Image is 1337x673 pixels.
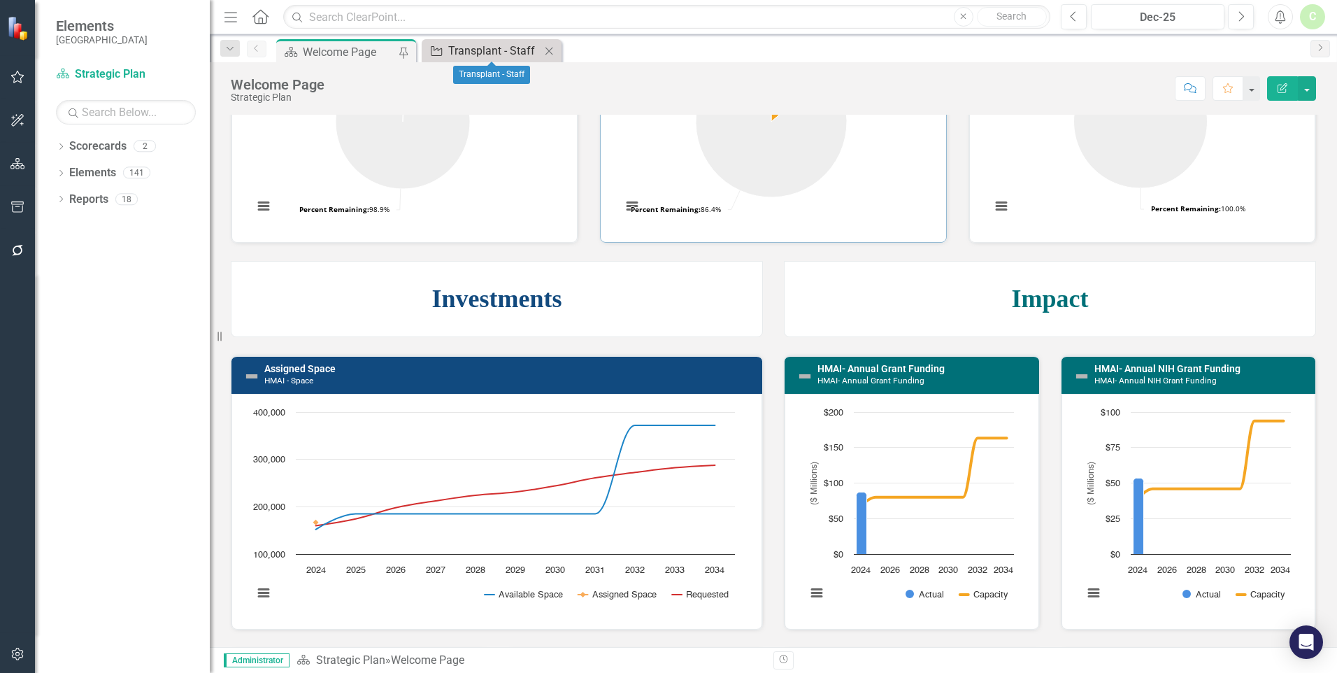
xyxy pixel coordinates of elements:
[1096,9,1220,26] div: Dec-25
[56,17,148,34] span: Elements
[253,409,285,418] text: 400,000
[1186,566,1206,575] text: 2028
[817,376,924,385] small: HMAI- Annual Grant Funding
[115,193,138,205] div: 18
[299,204,369,214] tspan: Percent Remaining:
[880,566,900,575] text: 2026
[432,285,562,313] strong: Investments
[336,55,470,189] path: Percent Remaining, 98.94476805.
[1076,405,1298,615] svg: Interactive chart
[313,520,319,525] g: Assigned Space, line 2 of 3 with 11 data points.
[134,141,156,153] div: 2
[253,503,285,512] text: 200,000
[246,405,742,615] svg: Interactive chart
[817,363,945,374] a: HMAI- Annual Grant Funding
[448,42,541,59] div: Transplant - Staff
[1271,566,1290,575] text: 2034
[631,204,721,214] text: 86.4%
[1101,409,1120,418] text: $100
[283,5,1050,29] input: Search ClearPoint...
[69,139,127,155] a: Scorecards
[1073,55,1207,188] path: Percent Remaining, 100.
[996,10,1027,22] span: Search
[253,551,285,560] text: 100,000
[426,566,445,575] text: 2027
[960,589,1008,600] button: Show Capacity
[1151,204,1245,213] text: 100.0%
[672,589,729,600] button: Show Requested
[994,566,1013,575] text: 2034
[56,34,148,45] small: [GEOGRAPHIC_DATA]
[391,653,464,667] div: Welcome Page
[254,583,273,603] button: View chart menu, Chart
[346,566,366,575] text: 2025
[1073,368,1090,385] img: Not Defined
[7,15,32,41] img: ClearPoint Strategy
[1215,566,1235,575] text: 2030
[316,653,385,667] a: Strategic Plan
[246,18,559,228] svg: Interactive chart
[56,100,196,125] input: Search Below...
[1237,589,1285,600] button: Show Capacity
[69,165,116,181] a: Elements
[1012,285,1089,313] strong: Impact
[1091,4,1224,29] button: Dec-25
[1133,479,1143,555] path: 2024, 53.260759. Actual.
[807,583,827,603] button: View chart menu, Chart
[799,405,1021,615] svg: Interactive chart
[1094,376,1217,385] small: HMAI- Annual NIH Grant Funding
[625,566,645,575] text: 2032
[1076,405,1301,615] div: Chart. Highcharts interactive chart.
[1110,551,1120,560] text: $0
[824,409,843,418] text: $200
[799,405,1024,615] div: Chart. Highcharts interactive chart.
[56,66,196,83] a: Strategic Plan
[824,444,843,453] text: $150
[824,479,843,488] text: $100
[1182,589,1221,600] button: Show Actual
[984,18,1297,228] svg: Interactive chart
[1094,363,1241,374] a: HMAI- Annual NIH Grant Funding
[313,520,319,525] path: 2024, 166,993. Assigned Space.
[631,204,701,214] tspan: Percent Remaining:
[306,566,326,575] text: 2024
[1128,566,1147,575] text: 2024
[696,46,847,197] path: Percent Remaining, 86.3968254.
[585,566,605,575] text: 2031
[705,566,724,575] text: 2034
[1289,625,1323,659] div: Open Intercom Messenger
[1106,444,1120,453] text: $75
[578,589,657,600] button: Show Assigned Space
[1084,583,1103,603] button: View chart menu, Chart
[296,653,763,669] div: »
[69,192,108,208] a: Reports
[246,405,748,615] div: Chart. Highcharts interactive chart.
[1300,4,1325,29] button: C
[1106,515,1120,524] text: $25
[665,566,685,575] text: 2033
[246,18,563,228] div: Chart. Highcharts interactive chart.
[506,566,525,575] text: 2029
[425,42,541,59] a: Transplant - Staff
[254,197,273,216] button: View chart menu, Chart
[622,197,642,216] button: View chart menu, Chart
[1086,462,1095,505] text: ($ Millions)
[485,589,563,600] button: Show Available Space
[231,77,324,92] div: Welcome Page
[264,363,336,374] a: Assigned Space
[810,462,819,505] text: ($ Millions)
[303,43,395,61] div: Welcome Page
[834,551,843,560] text: $0
[299,204,389,214] text: 98.9%
[910,566,929,575] text: 2028
[615,18,928,228] svg: Interactive chart
[264,376,313,385] small: HMAI - Space
[545,566,565,575] text: 2030
[123,167,150,179] div: 141
[253,455,285,465] text: 300,000
[851,566,871,575] text: 2024
[1244,566,1264,575] text: 2032
[906,589,944,600] button: Show Actual
[938,566,958,575] text: 2030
